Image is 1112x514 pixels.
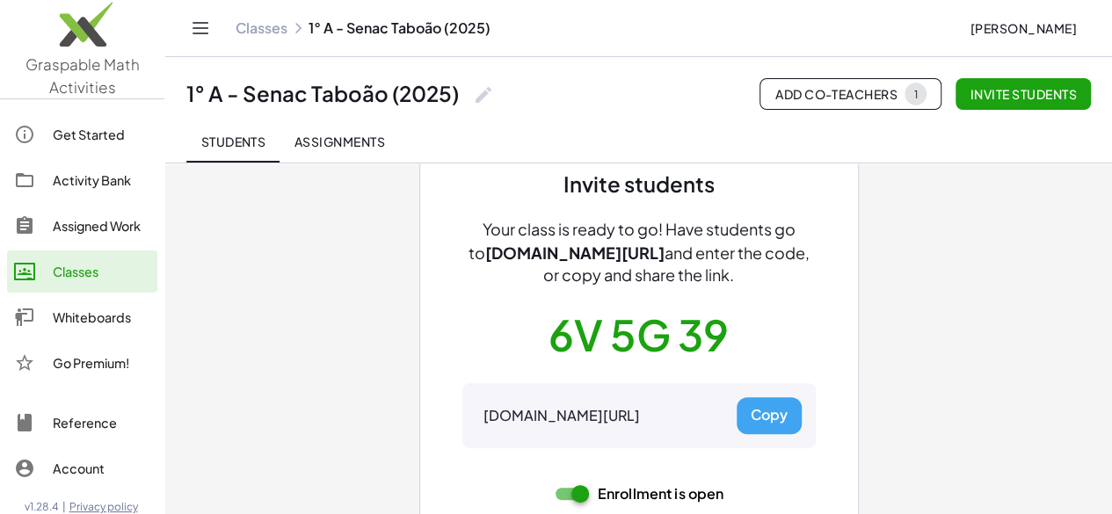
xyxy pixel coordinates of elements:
div: Activity Bank [53,170,150,191]
a: Reference [7,402,157,444]
span: Graspable Math Activities [25,54,140,97]
span: Assignments [294,134,385,149]
div: Invite students [563,170,715,198]
div: Assigned Work [53,215,150,236]
button: Copy [737,397,802,434]
div: [DOMAIN_NAME][URL] [483,407,640,425]
a: Assigned Work [7,205,157,247]
span: v1.28.4 [25,500,59,514]
div: 1 [913,88,918,101]
button: Invite students [956,78,1091,110]
button: Toggle navigation [186,14,214,42]
span: Invite students [970,86,1077,102]
span: Students [200,134,265,149]
span: | [62,500,66,514]
div: Classes [53,261,150,282]
div: Get Started [53,124,150,145]
a: Whiteboards [7,296,157,338]
span: and enter the code, or copy and share the link. [543,243,810,285]
a: Classes [236,19,287,37]
button: [PERSON_NAME] [956,12,1091,44]
span: [DOMAIN_NAME][URL] [485,243,665,263]
a: Get Started [7,113,157,156]
div: Reference [53,412,150,433]
a: Account [7,447,157,489]
div: Whiteboards [53,307,150,328]
a: Privacy policy [69,500,144,514]
button: Add Co-Teachers1 [760,78,941,110]
div: Account [53,458,150,479]
span: Add Co-Teachers [774,83,927,105]
button: 6V 5G 39 [549,308,729,362]
div: 1° A - Senac Taboão (2025) [186,80,459,107]
span: [PERSON_NAME] [970,20,1077,36]
a: Activity Bank [7,159,157,201]
a: Classes [7,250,157,293]
div: Go Premium! [53,352,150,373]
span: Your class is ready to go! Have students go to [469,219,796,263]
